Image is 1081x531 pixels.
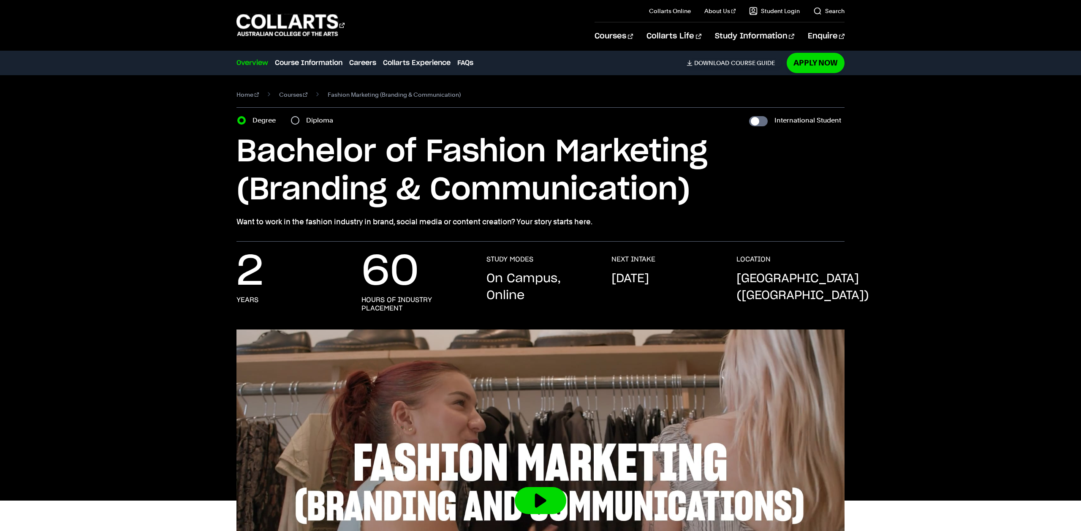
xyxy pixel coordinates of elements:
[611,270,649,287] p: [DATE]
[649,7,691,15] a: Collarts Online
[749,7,800,15] a: Student Login
[253,114,281,126] label: Degree
[715,22,794,50] a: Study Information
[595,22,633,50] a: Courses
[694,59,729,67] span: Download
[687,59,782,67] a: DownloadCourse Guide
[275,58,342,68] a: Course Information
[349,58,376,68] a: Careers
[236,13,345,37] div: Go to homepage
[236,255,263,289] p: 2
[736,270,869,304] p: [GEOGRAPHIC_DATA] ([GEOGRAPHIC_DATA])
[813,7,845,15] a: Search
[808,22,845,50] a: Enquire
[361,296,470,313] h3: hours of industry placement
[236,58,268,68] a: Overview
[236,296,258,304] h3: years
[774,114,841,126] label: International Student
[736,255,771,264] h3: LOCATION
[646,22,701,50] a: Collarts Life
[457,58,473,68] a: FAQs
[236,133,845,209] h1: Bachelor of Fashion Marketing (Branding & Communication)
[704,7,736,15] a: About Us
[306,114,338,126] label: Diploma
[328,89,461,101] span: Fashion Marketing (Branding & Communication)
[486,270,595,304] p: On Campus, Online
[361,255,419,289] p: 60
[236,89,259,101] a: Home
[236,216,845,228] p: Want to work in the fashion industry in brand, social media or content creation? Your story start...
[279,89,308,101] a: Courses
[486,255,533,264] h3: STUDY MODES
[787,53,845,73] a: Apply Now
[611,255,655,264] h3: NEXT INTAKE
[383,58,451,68] a: Collarts Experience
